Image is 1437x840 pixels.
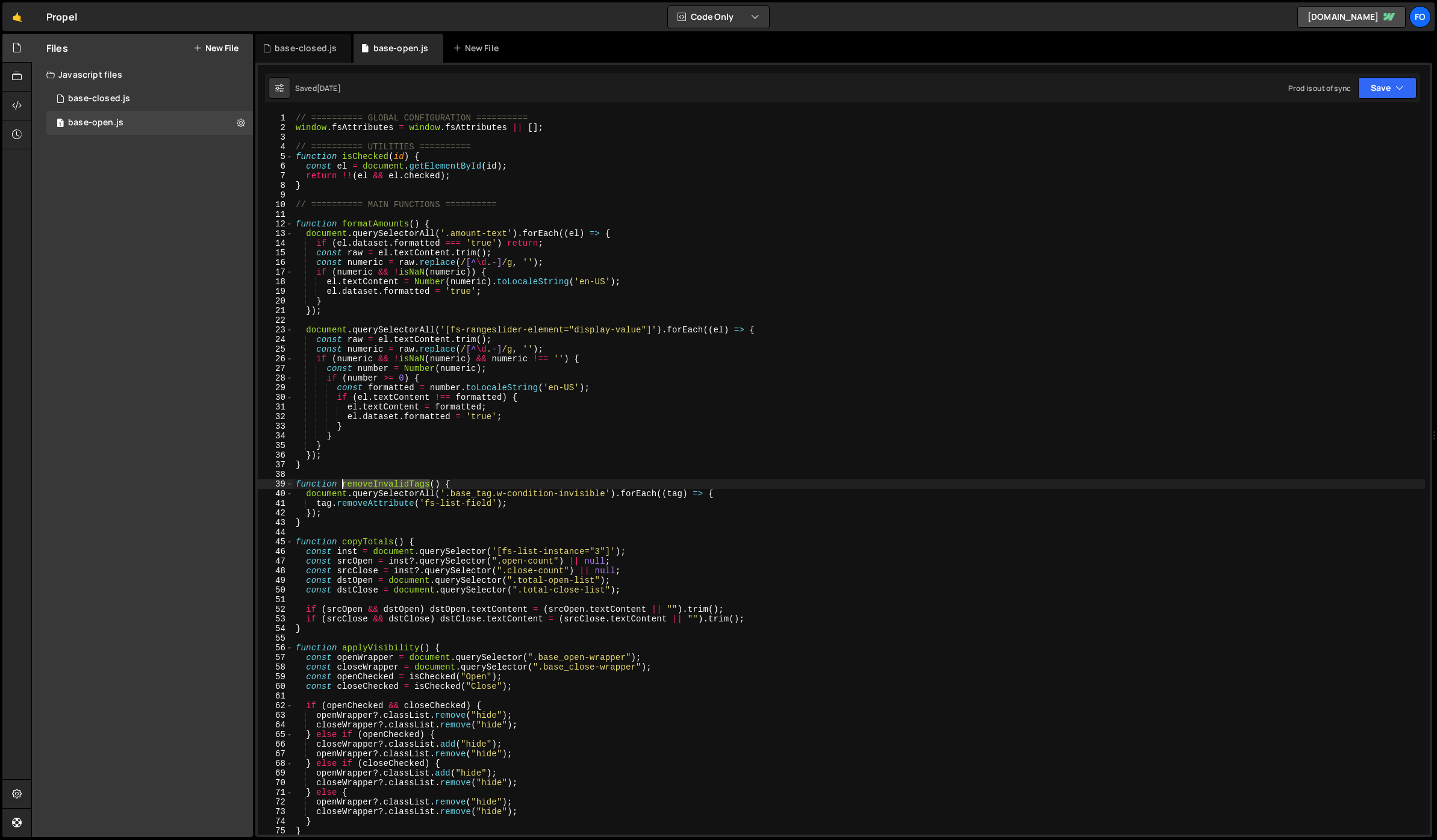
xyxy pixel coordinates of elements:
[258,585,293,595] div: 50
[258,238,293,248] div: 14
[258,393,293,402] div: 30
[258,691,293,701] div: 61
[258,412,293,422] div: 32
[258,287,293,296] div: 19
[258,383,293,393] div: 29
[258,364,293,373] div: 27
[258,267,293,277] div: 17
[317,83,341,93] div: [DATE]
[258,373,293,383] div: 28
[453,42,503,54] div: New File
[46,87,253,111] div: 17111/47461.js
[258,306,293,316] div: 21
[258,797,293,807] div: 72
[258,132,293,142] div: 3
[258,479,293,489] div: 39
[1297,6,1406,28] a: [DOMAIN_NAME]
[258,277,293,287] div: 18
[258,643,293,653] div: 56
[373,42,429,54] div: base-open.js
[295,83,341,93] div: Saved
[258,460,293,470] div: 37
[258,682,293,691] div: 60
[258,470,293,479] div: 38
[258,672,293,682] div: 59
[258,556,293,566] div: 47
[32,63,253,87] div: Javascript files
[258,605,293,614] div: 52
[258,190,293,200] div: 9
[258,316,293,325] div: 22
[258,547,293,556] div: 46
[258,768,293,778] div: 69
[258,778,293,788] div: 70
[258,633,293,643] div: 55
[258,595,293,605] div: 51
[68,93,130,104] div: base-closed.js
[1288,83,1351,93] div: Prod is out of sync
[258,788,293,797] div: 71
[46,10,77,24] div: Propel
[46,42,68,55] h2: Files
[258,499,293,508] div: 41
[258,701,293,711] div: 62
[258,219,293,229] div: 12
[258,248,293,258] div: 15
[258,335,293,344] div: 24
[668,6,769,28] button: Code Only
[46,111,253,135] div: 17111/47186.js
[258,142,293,152] div: 4
[258,739,293,749] div: 66
[258,537,293,547] div: 45
[258,152,293,161] div: 5
[258,730,293,739] div: 65
[258,566,293,576] div: 48
[258,817,293,826] div: 74
[258,229,293,238] div: 13
[258,653,293,662] div: 57
[258,402,293,412] div: 31
[258,161,293,171] div: 6
[258,344,293,354] div: 25
[258,662,293,672] div: 58
[258,200,293,210] div: 10
[258,441,293,450] div: 35
[258,527,293,537] div: 44
[258,518,293,527] div: 43
[258,210,293,219] div: 11
[258,113,293,123] div: 1
[258,354,293,364] div: 26
[68,117,123,128] div: base-open.js
[258,711,293,720] div: 63
[1409,6,1431,28] a: fo
[258,489,293,499] div: 40
[258,508,293,518] div: 42
[258,171,293,181] div: 7
[258,576,293,585] div: 49
[258,624,293,633] div: 54
[258,807,293,817] div: 73
[258,431,293,441] div: 34
[258,749,293,759] div: 67
[1358,77,1417,99] button: Save
[258,422,293,431] div: 33
[258,258,293,267] div: 16
[258,181,293,190] div: 8
[258,759,293,768] div: 68
[258,614,293,624] div: 53
[258,296,293,306] div: 20
[275,42,337,54] div: base-closed.js
[193,43,238,53] button: New File
[258,826,293,836] div: 75
[258,450,293,460] div: 36
[258,325,293,335] div: 23
[258,123,293,132] div: 2
[57,119,64,129] span: 1
[258,720,293,730] div: 64
[2,2,32,31] a: 🤙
